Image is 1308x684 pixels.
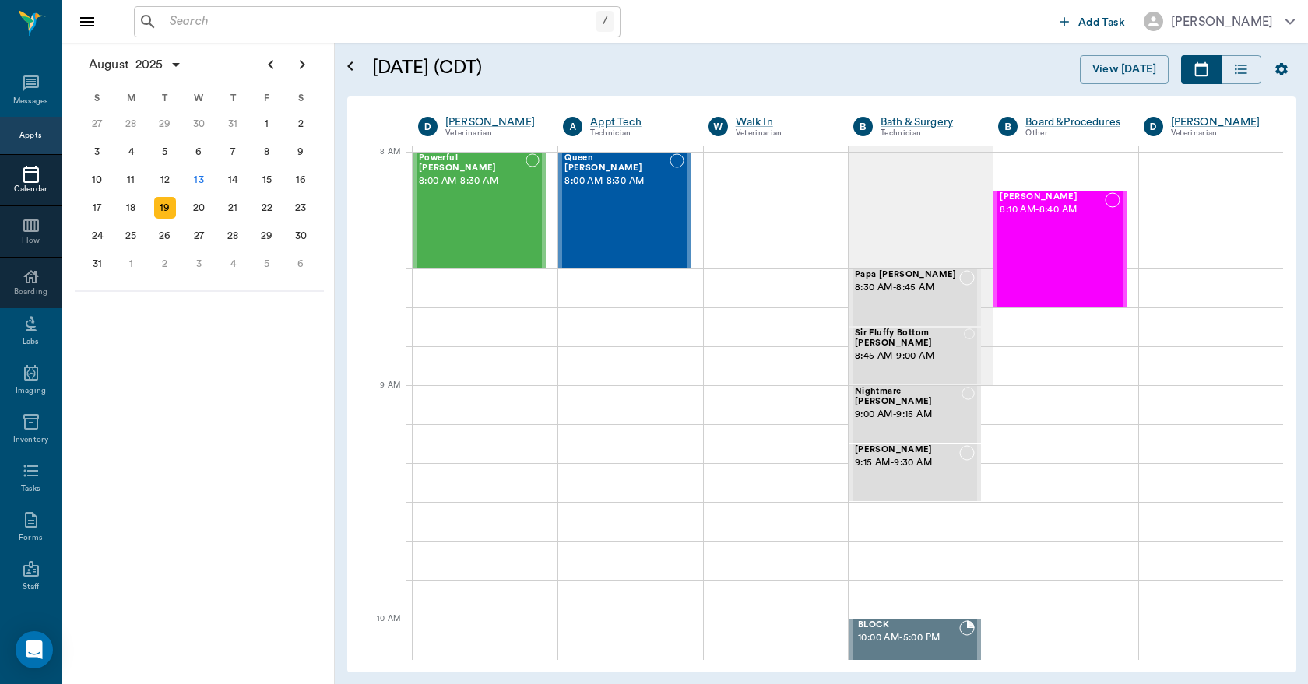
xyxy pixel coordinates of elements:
[120,253,142,275] div: Monday, September 1, 2025
[881,114,975,130] a: Bath & Surgery
[1171,127,1265,140] div: Veterinarian
[80,86,114,110] div: S
[360,611,400,650] div: 10 AM
[19,532,42,544] div: Forms
[1000,192,1104,202] span: [PERSON_NAME]
[23,336,39,348] div: Labs
[86,197,108,219] div: Sunday, August 17, 2025
[132,54,167,75] span: 2025
[290,169,311,191] div: Saturday, August 16, 2025
[154,225,176,247] div: Tuesday, August 26, 2025
[23,581,39,593] div: Staff
[188,141,210,163] div: Wednesday, August 6, 2025
[154,169,176,191] div: Tuesday, August 12, 2025
[1025,127,1120,140] div: Other
[564,174,670,189] span: 8:00 AM - 8:30 AM
[290,113,311,135] div: Saturday, August 2, 2025
[590,114,684,130] a: Appt Tech
[283,86,318,110] div: S
[993,191,1126,307] div: NOT_CONFIRMED, 8:10 AM - 8:40 AM
[849,268,981,327] div: NOT_CONFIRMED, 8:30 AM - 8:45 AM
[256,141,278,163] div: Friday, August 8, 2025
[1000,202,1104,218] span: 8:10 AM - 8:40 AM
[1053,7,1131,36] button: Add Task
[13,96,49,107] div: Messages
[256,225,278,247] div: Friday, August 29, 2025
[360,144,400,183] div: 8 AM
[855,328,964,349] span: Sir Fluffy Bottom [PERSON_NAME]
[736,127,830,140] div: Veterinarian
[855,387,962,407] span: Nightmare [PERSON_NAME]
[222,225,244,247] div: Thursday, August 28, 2025
[849,385,981,444] div: NOT_CONFIRMED, 9:00 AM - 9:15 AM
[287,49,318,80] button: Next page
[855,270,959,280] span: Papa [PERSON_NAME]
[1131,7,1307,36] button: [PERSON_NAME]
[590,127,684,140] div: Technician
[222,141,244,163] div: Thursday, August 7, 2025
[154,141,176,163] div: Tuesday, August 5, 2025
[120,169,142,191] div: Monday, August 11, 2025
[1144,117,1163,136] div: D
[154,113,176,135] div: Tuesday, July 29, 2025
[558,152,691,268] div: NOT_CONFIRMED, 8:00 AM - 8:30 AM
[855,407,962,423] span: 9:00 AM - 9:15 AM
[858,630,959,646] span: 10:00 AM - 5:00 PM
[120,225,142,247] div: Monday, August 25, 2025
[81,49,190,80] button: August2025
[564,153,670,174] span: Queen [PERSON_NAME]
[256,169,278,191] div: Friday, August 15, 2025
[853,117,873,136] div: B
[216,86,250,110] div: T
[419,153,526,174] span: Powerful [PERSON_NAME]
[86,169,108,191] div: Sunday, August 10, 2025
[855,280,959,296] span: 8:30 AM - 8:45 AM
[736,114,830,130] a: Walk In
[1025,114,1120,130] a: Board &Procedures
[256,197,278,219] div: Friday, August 22, 2025
[413,152,546,268] div: NOT_CONFIRMED, 8:00 AM - 8:30 AM
[86,253,108,275] div: Sunday, August 31, 2025
[222,253,244,275] div: Thursday, September 4, 2025
[341,37,360,96] button: Open calendar
[419,174,526,189] span: 8:00 AM - 8:30 AM
[154,197,176,219] div: Tuesday, August 19, 2025
[290,197,311,219] div: Saturday, August 23, 2025
[19,130,41,142] div: Appts
[858,620,959,630] span: BLOCK
[188,253,210,275] div: Wednesday, September 3, 2025
[120,197,142,219] div: Monday, August 18, 2025
[188,197,210,219] div: Wednesday, August 20, 2025
[360,377,400,416] div: 9 AM
[256,113,278,135] div: Friday, August 1, 2025
[855,445,959,455] span: [PERSON_NAME]
[1171,114,1265,130] a: [PERSON_NAME]
[222,197,244,219] div: Thursday, August 21, 2025
[86,54,132,75] span: August
[1171,12,1273,31] div: [PERSON_NAME]
[222,169,244,191] div: Thursday, August 14, 2025
[256,253,278,275] div: Friday, September 5, 2025
[16,385,46,397] div: Imaging
[114,86,149,110] div: M
[849,444,981,502] div: NOT_CONFIRMED, 9:15 AM - 9:30 AM
[163,11,596,33] input: Search
[255,49,287,80] button: Previous page
[445,127,540,140] div: Veterinarian
[445,114,540,130] a: [PERSON_NAME]
[708,117,728,136] div: W
[21,483,40,495] div: Tasks
[188,113,210,135] div: Wednesday, July 30, 2025
[120,113,142,135] div: Monday, July 28, 2025
[596,11,614,32] div: /
[182,86,216,110] div: W
[188,225,210,247] div: Wednesday, August 27, 2025
[849,327,981,385] div: NOT_CONFIRMED, 8:45 AM - 9:00 AM
[418,117,438,136] div: D
[120,141,142,163] div: Monday, August 4, 2025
